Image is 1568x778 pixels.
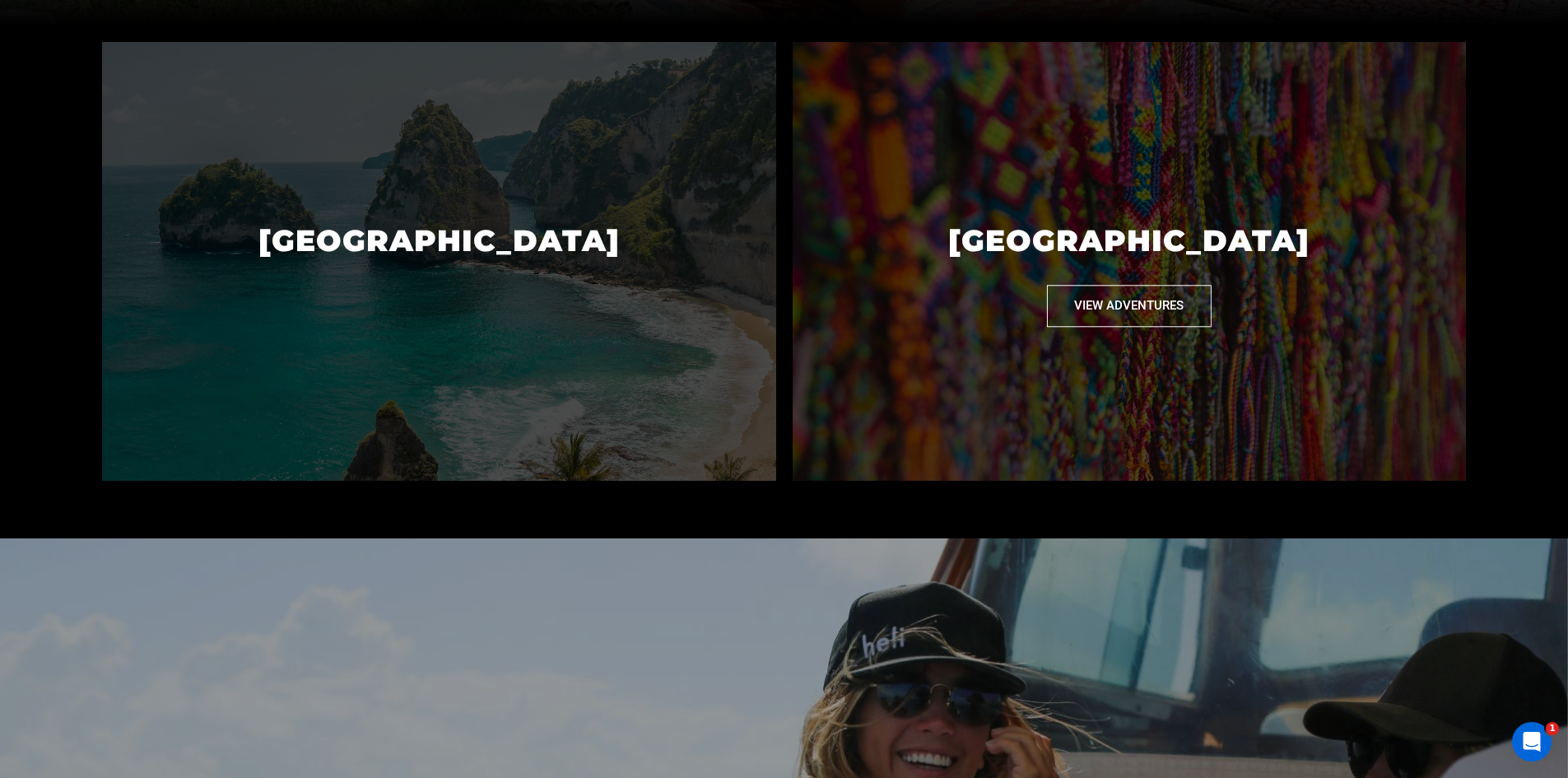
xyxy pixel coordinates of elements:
p: [GEOGRAPHIC_DATA] [102,196,775,285]
p: [GEOGRAPHIC_DATA] [792,196,1465,285]
button: View Adventures [1047,285,1212,327]
span: 1 [1546,722,1559,735]
img: images [793,42,1466,481]
iframe: Intercom live chat [1512,722,1552,762]
img: images [102,42,775,481]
